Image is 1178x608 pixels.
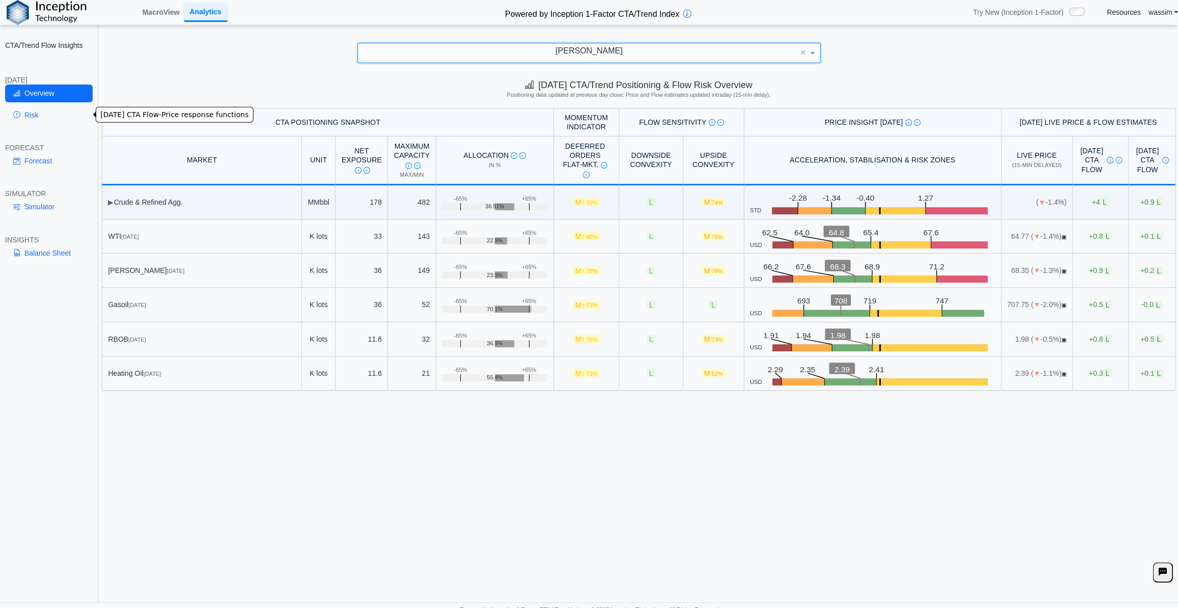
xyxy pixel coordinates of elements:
[128,337,146,343] span: [DATE]
[5,75,93,85] div: [DATE]
[750,207,761,214] span: STD
[1039,198,1046,206] span: ▼
[302,322,335,356] td: K lots
[5,106,93,124] a: Risk
[167,268,185,274] span: [DATE]
[573,369,600,377] span: M
[1103,266,1112,275] span: L
[712,234,723,240] span: 78%
[5,244,93,262] a: Balance Sheet
[800,365,815,373] text: 2.35
[1033,335,1041,343] span: ▼
[789,194,807,202] text: -2.28
[712,200,723,206] span: 74%
[108,300,295,309] div: Gasoil
[5,152,93,170] a: Forecast
[865,296,878,305] text: 719
[487,340,502,347] span: 36.9%
[1001,322,1073,356] td: 1.98 ( -0.5%)
[573,300,600,309] span: M
[573,266,600,275] span: M
[750,310,762,317] span: USD
[712,371,723,377] span: 52%
[625,118,738,127] div: Flow Sensitivity
[1107,8,1141,17] a: Resources
[1140,335,1163,343] span: +0.5
[744,136,1001,185] th: Acceleration, Stabilisation & Risk Zones
[750,379,762,385] span: USD
[335,356,388,391] td: 11.6
[108,266,295,275] div: [PERSON_NAME]
[1107,157,1113,163] img: Info
[1033,232,1041,240] span: ▼
[586,234,597,240] span: 80%
[647,232,656,240] span: L
[363,167,370,174] img: Read More
[1089,300,1112,309] span: +0.5
[869,365,884,373] text: 2.41
[1154,232,1163,240] span: L
[454,333,467,339] div: -65%
[1061,234,1067,240] span: OPEN: Market session is currently open.
[138,4,184,21] a: MacroView
[768,365,783,373] text: 2.29
[1033,266,1041,274] span: ▼
[144,371,161,377] span: [DATE]
[835,296,849,305] text: 708
[454,367,467,373] div: -65%
[1089,369,1112,377] span: +0.3
[487,374,502,381] span: 55.4%
[400,172,424,178] span: Max/Min
[5,189,93,198] div: SIMULATOR
[1092,198,1109,206] span: +4
[581,232,584,240] span: ↑
[1061,371,1067,377] span: OPEN: Market session is currently open.
[702,232,725,240] span: M
[619,136,683,185] th: Downside Convexity
[454,264,467,270] div: -65%
[121,234,139,240] span: [DATE]
[834,365,850,373] text: 2.39
[108,232,295,241] div: WTI
[302,185,335,219] td: MMbbl
[712,268,723,274] span: 78%
[522,196,536,202] div: +65%
[647,300,656,309] span: L
[918,194,933,202] text: 1.27
[709,300,718,309] span: L
[1154,266,1163,275] span: L
[1001,185,1073,219] td: ( -1.4%)
[863,228,879,236] text: 65.4
[601,162,607,169] img: Info
[794,228,809,236] text: 64.0
[923,228,939,236] text: 67.6
[750,118,995,127] div: Price Insight [DATE]
[335,219,388,254] td: 33
[1012,162,1061,168] span: (15-min delayed)
[683,136,744,185] th: Upside Convexity
[394,142,430,170] div: Maximum Capacity
[762,228,777,236] text: 62.5
[1140,369,1163,377] span: +0.1
[1061,337,1067,343] span: OPEN: Market session is currently open.
[522,264,536,270] div: +65%
[1154,369,1163,377] span: L
[856,194,875,202] text: -0.40
[764,262,779,271] text: 66.2
[586,268,597,274] span: 78%
[1033,369,1041,377] span: ▼
[555,46,623,55] span: [PERSON_NAME]
[573,198,600,206] span: M
[702,369,725,377] span: M
[973,8,1063,17] span: Try New (Inception 1-Factor)
[522,333,536,339] div: +65%
[938,296,951,305] text: 747
[796,262,811,271] text: 67.6
[511,152,517,159] img: Info
[1140,232,1163,240] span: +0.1
[108,335,295,344] div: RBOB
[388,185,436,219] td: 482
[750,242,762,248] span: USD
[573,232,600,240] span: M
[554,108,619,137] th: Momentum Indicator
